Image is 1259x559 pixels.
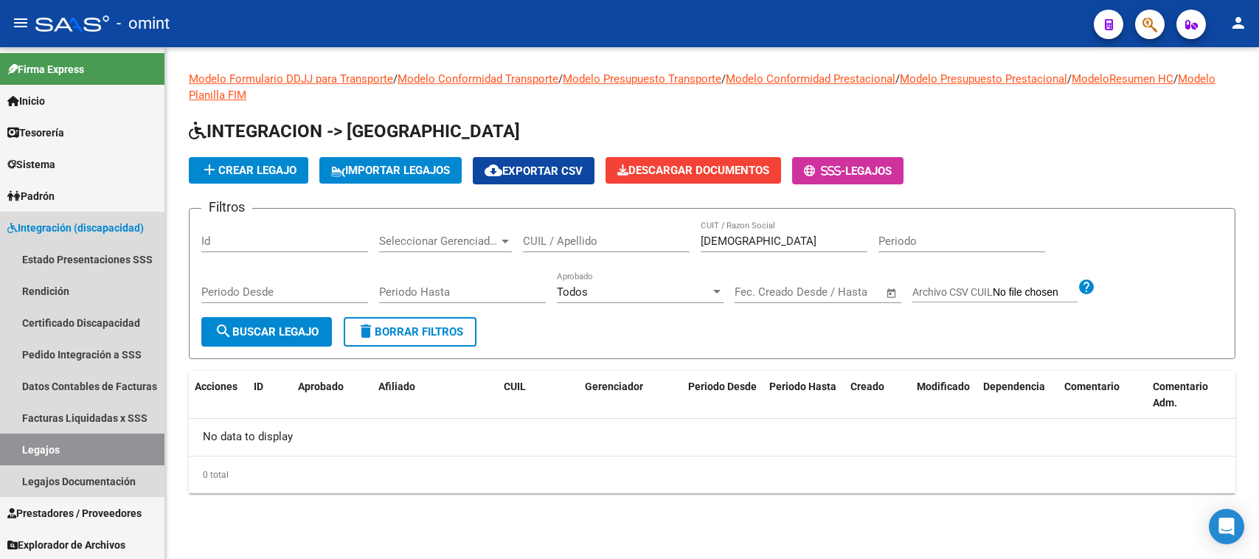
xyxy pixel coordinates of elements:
span: Padrón [7,188,55,204]
span: Integración (discapacidad) [7,220,144,236]
button: Exportar CSV [473,157,594,184]
div: Open Intercom Messenger [1209,509,1244,544]
mat-icon: person [1229,14,1247,32]
input: Archivo CSV CUIL [993,286,1078,299]
span: ID [254,381,263,392]
a: Modelo Conformidad Prestacional [726,72,895,86]
span: Prestadores / Proveedores [7,505,142,521]
datatable-header-cell: Acciones [189,371,248,420]
span: Firma Express [7,61,84,77]
datatable-header-cell: Comentario Adm. [1147,371,1235,420]
datatable-header-cell: Comentario [1058,371,1147,420]
div: No data to display [189,419,1235,456]
span: - omint [117,7,170,40]
span: Acciones [195,381,237,392]
datatable-header-cell: Modificado [911,371,977,420]
button: Descargar Documentos [606,157,781,184]
button: Borrar Filtros [344,317,476,347]
span: Dependencia [983,381,1045,392]
span: Archivo CSV CUIL [912,286,993,298]
button: Crear Legajo [189,157,308,184]
button: -Legajos [792,157,904,184]
datatable-header-cell: CUIL [498,371,579,420]
mat-icon: add [201,161,218,178]
input: Fecha fin [808,285,879,299]
datatable-header-cell: Gerenciador [579,371,682,420]
datatable-header-cell: Creado [844,371,911,420]
button: IMPORTAR LEGAJOS [319,157,462,184]
span: Afiliado [378,381,415,392]
span: Seleccionar Gerenciador [379,235,499,248]
div: 0 total [189,456,1235,493]
datatable-header-cell: Aprobado [292,371,351,420]
span: Comentario [1064,381,1120,392]
a: Modelo Presupuesto Prestacional [900,72,1067,86]
span: Buscar Legajo [215,325,319,338]
mat-icon: delete [357,322,375,340]
div: / / / / / / [189,71,1235,493]
datatable-header-cell: Dependencia [977,371,1058,420]
datatable-header-cell: Afiliado [372,371,498,420]
span: Todos [557,285,588,299]
a: Modelo Formulario DDJJ para Transporte [189,72,393,86]
span: Aprobado [298,381,344,392]
span: Periodo Hasta [769,381,836,392]
span: IMPORTAR LEGAJOS [331,164,450,177]
span: Tesorería [7,125,64,141]
span: Modificado [917,381,970,392]
h3: Filtros [201,197,252,218]
datatable-header-cell: Periodo Hasta [763,371,844,420]
span: Descargar Documentos [617,164,769,177]
mat-icon: cloud_download [485,162,502,179]
a: Modelo Presupuesto Transporte [563,72,721,86]
a: ModeloResumen HC [1072,72,1173,86]
span: Inicio [7,93,45,109]
button: Buscar Legajo [201,317,332,347]
span: Crear Legajo [201,164,296,177]
span: Gerenciador [585,381,643,392]
a: Modelo Conformidad Transporte [398,72,558,86]
mat-icon: help [1078,278,1095,296]
input: Fecha inicio [735,285,794,299]
span: Periodo Desde [688,381,757,392]
span: Legajos [845,164,892,178]
mat-icon: menu [12,14,30,32]
span: CUIL [504,381,526,392]
span: Borrar Filtros [357,325,463,338]
span: INTEGRACION -> [GEOGRAPHIC_DATA] [189,121,520,142]
span: Comentario Adm. [1153,381,1208,409]
datatable-header-cell: ID [248,371,292,420]
datatable-header-cell: Periodo Desde [682,371,763,420]
span: Explorador de Archivos [7,537,125,553]
span: - [804,164,845,178]
mat-icon: search [215,322,232,340]
span: Exportar CSV [485,164,583,178]
button: Open calendar [884,285,901,302]
span: Sistema [7,156,55,173]
span: Creado [850,381,884,392]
